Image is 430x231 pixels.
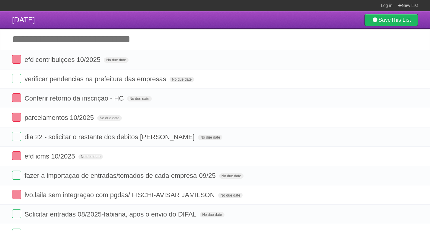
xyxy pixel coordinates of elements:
label: Done [12,113,21,122]
span: No due date [78,154,103,159]
span: efd contribuiçoes 10/2025 [24,56,102,63]
b: This List [391,17,411,23]
label: Done [12,93,21,102]
label: Done [12,209,21,218]
span: No due date [127,96,151,101]
span: verificar pendencias na prefeitura das empresas [24,75,168,83]
span: No due date [97,115,122,121]
label: Done [12,190,21,199]
a: SaveThis List [365,14,418,26]
span: Solicitar entradas 08/2025-fabiana, apos o envio do DIFAL [24,210,198,218]
span: No due date [198,135,222,140]
label: Done [12,132,21,141]
span: dia 22 - solicitar o restante dos debitos [PERSON_NAME] [24,133,196,141]
span: parcelamentos 10/2025 [24,114,95,121]
label: Done [12,74,21,83]
label: Done [12,151,21,160]
span: No due date [219,173,244,179]
span: lvo,laila sem integraçao com pgdas/ FISCHI-AVISAR JAMILSON [24,191,216,199]
span: No due date [218,193,243,198]
span: No due date [104,57,128,63]
span: fazer a importaçao de entradas/tomados de cada empresa-09/25 [24,172,217,179]
span: efd icms 10/2025 [24,152,77,160]
label: Done [12,55,21,64]
span: No due date [170,77,194,82]
span: [DATE] [12,16,35,24]
span: No due date [200,212,224,217]
span: Conferir retorno da inscriçao - HC [24,95,125,102]
label: Done [12,171,21,180]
